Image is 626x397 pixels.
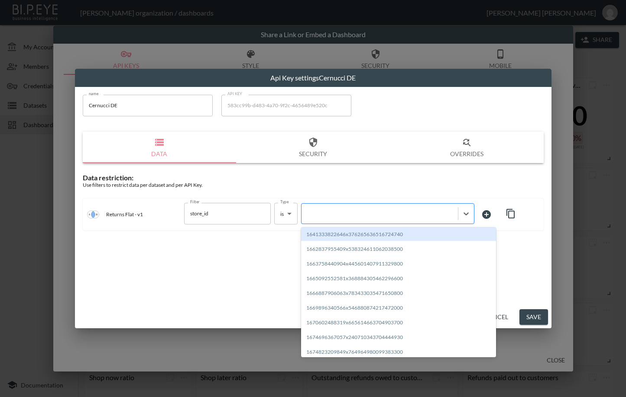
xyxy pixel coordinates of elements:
label: Type [280,199,289,205]
p: Returns Flat - v1 [106,211,143,218]
span: 1641333822646x376265636516724740 [301,227,496,242]
div: 1666887906063x783433035471650800 [301,286,496,300]
span: 1666887906063x783433035471650800 [301,286,496,301]
div: 1662837955409x538324611062038500 [301,242,496,256]
div: 1674823209849x764964980099383300 [301,345,496,359]
span: 1665092552581x368884305462296600 [301,272,496,286]
span: 1670602488319x665614663704903700 [301,316,496,330]
span: 1663758440904x445601407911329800 [301,257,496,272]
div: 1674696367057x240710343704444930 [301,330,496,344]
span: 1669896340566x546880874217472000 [301,301,496,316]
div: 1670602488319x665614663704903700 [301,316,496,329]
span: is [280,211,284,217]
div: 1641333822646x376265636516724740 [301,227,496,241]
span: 1674823209849x764964980099383300 [301,345,496,360]
input: Filter [188,207,254,221]
button: Data [83,132,237,163]
button: Overrides [390,132,544,163]
div: 1663758440904x445601407911329800 [301,257,496,270]
span: Data restriction: [83,173,133,182]
img: inner join icon [87,208,99,221]
div: Use filters to restrict data per dataset and per API Key. [83,182,544,188]
span: 1674696367057x240710343704444930 [301,330,496,345]
div: 1669896340566x546880874217472000 [301,301,496,314]
label: API KEY [227,91,243,96]
label: name [89,91,99,96]
span: 1662837955409x538324611062038500 [301,242,496,257]
div: 1665092552581x368884305462296600 [301,272,496,285]
label: Filter [190,199,200,205]
button: Security [236,132,390,163]
button: Save [519,309,548,325]
h2: Api Key settings Cernucci DE [75,69,551,87]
